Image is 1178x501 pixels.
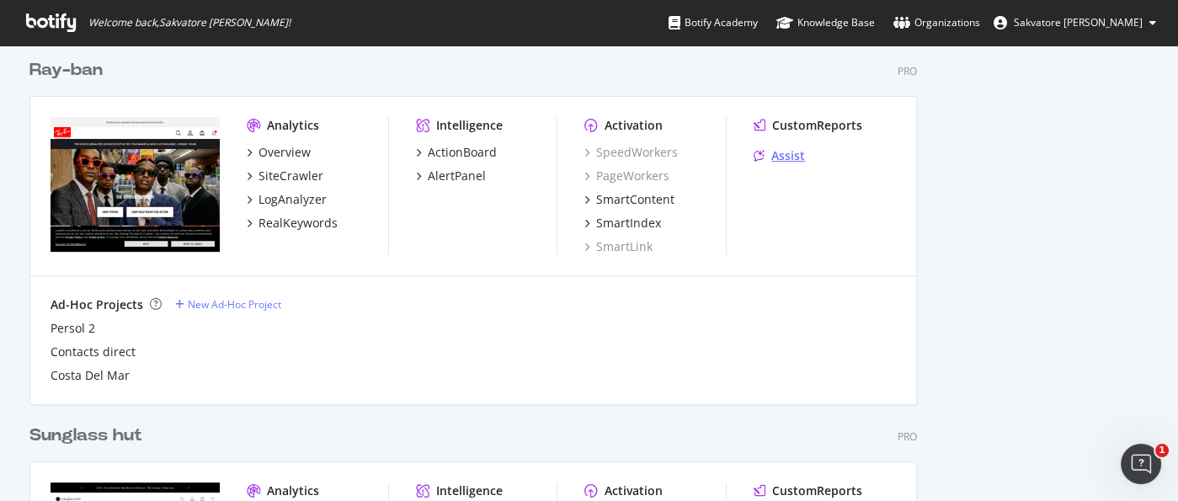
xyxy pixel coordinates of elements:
[669,14,758,31] div: Botify Academy
[584,144,678,161] a: SpeedWorkers
[51,117,220,253] img: www.rayban.com
[893,14,980,31] div: Organizations
[771,147,805,164] div: Assist
[427,144,496,161] div: ActionBoard
[596,215,661,232] div: SmartIndex
[29,58,109,83] a: Ray-ban
[51,320,95,337] a: Persol 2
[88,16,291,29] span: Welcome back, Sakvatore [PERSON_NAME] !
[415,168,485,184] a: AlertPanel
[266,482,318,499] div: Analytics
[1155,444,1169,457] span: 1
[584,238,653,255] a: SmartLink
[246,215,337,232] a: RealKeywords
[266,117,318,134] div: Analytics
[776,14,875,31] div: Knowledge Base
[258,168,322,184] div: SiteCrawler
[51,296,143,313] div: Ad-Hoc Projects
[29,58,103,83] div: Ray-ban
[980,9,1170,36] button: Sakvatore [PERSON_NAME]
[584,191,674,208] a: SmartContent
[605,117,663,134] div: Activation
[29,424,149,448] a: Sunglass hut
[772,482,862,499] div: CustomReports
[51,367,130,384] a: Costa Del Mar
[772,117,862,134] div: CustomReports
[51,344,136,360] a: Contacts direct
[754,147,805,164] a: Assist
[188,297,281,312] div: New Ad-Hoc Project
[754,482,862,499] a: CustomReports
[754,117,862,134] a: CustomReports
[898,64,917,78] div: Pro
[596,191,674,208] div: SmartContent
[427,168,485,184] div: AlertPanel
[584,215,661,232] a: SmartIndex
[246,168,322,184] a: SiteCrawler
[1121,444,1161,484] iframe: Intercom live chat
[1014,15,1143,29] span: Sakvatore Divita
[175,297,281,312] a: New Ad-Hoc Project
[246,144,310,161] a: Overview
[258,215,337,232] div: RealKeywords
[246,191,326,208] a: LogAnalyzer
[435,117,502,134] div: Intelligence
[435,482,502,499] div: Intelligence
[898,429,917,444] div: Pro
[415,144,496,161] a: ActionBoard
[258,144,310,161] div: Overview
[605,482,663,499] div: Activation
[584,168,669,184] a: PageWorkers
[258,191,326,208] div: LogAnalyzer
[29,424,142,448] div: Sunglass hut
